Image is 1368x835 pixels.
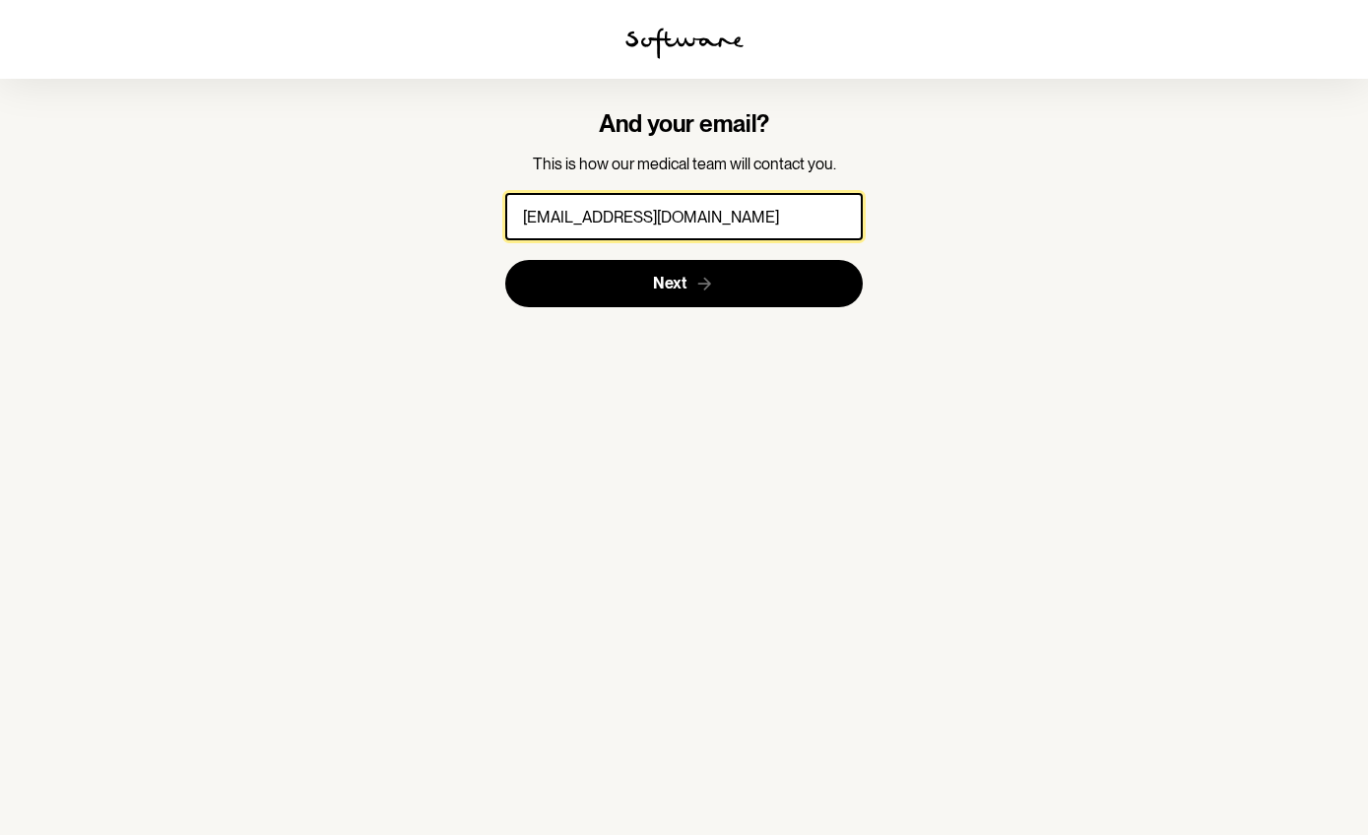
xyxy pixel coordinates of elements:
span: Next [653,274,686,292]
h4: And your email? [505,110,863,139]
img: software logo [625,28,744,59]
p: This is how our medical team will contact you. [505,155,863,173]
input: E-mail address [505,193,863,240]
button: Next [505,260,863,307]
